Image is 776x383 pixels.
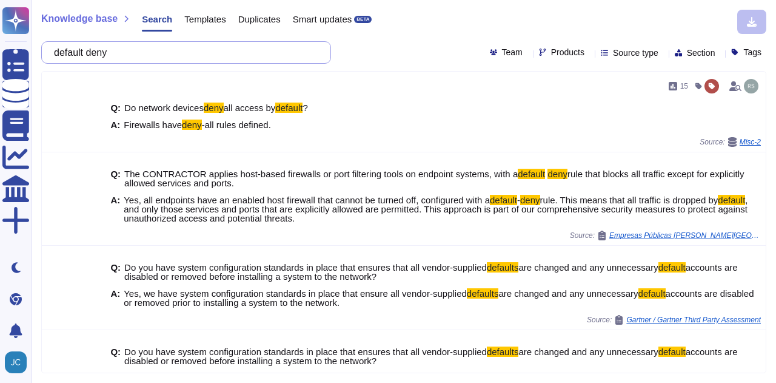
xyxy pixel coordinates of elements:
[638,288,666,299] mark: default
[744,79,758,93] img: user
[303,103,307,113] span: ?
[540,195,718,205] span: rule. This means that all traffic is dropped by
[124,169,518,179] span: The CONTRACTOR applies host-based firewalls or port filtering tools on endpoint systems, with a
[110,169,121,188] b: Q:
[467,288,499,299] mark: defaults
[293,15,352,24] span: Smart updates
[518,262,658,273] span: are changed and any unnecessary
[518,169,545,179] mark: default
[626,316,761,324] span: Gartner / Gartner Third Party Assessment
[124,103,204,113] span: Do network devices
[110,263,121,281] b: Q:
[124,347,738,366] span: accounts are disabled or removed before installing a system to the network?
[204,103,224,113] mark: deny
[110,103,121,112] b: Q:
[124,347,487,357] span: Do you have system configuration standards in place that ensures that all vendor-supplied
[124,262,487,273] span: Do you have system configuration standards in place that ensures that all vendor-supplied
[570,231,761,240] span: Source:
[687,49,715,57] span: Section
[609,232,761,239] span: Empresas Públicas [PERSON_NAME][GEOGRAPHIC_DATA] / Safety Questionnaire
[184,15,226,24] span: Templates
[490,195,517,205] mark: default
[743,48,761,56] span: Tags
[2,349,35,376] button: user
[275,103,303,113] mark: default
[658,347,686,357] mark: default
[110,289,120,307] b: A:
[124,262,738,282] span: accounts are disabled or removed before installing a system to the network?
[48,42,318,63] input: Search a question or template...
[517,195,520,205] span: -
[124,288,467,299] span: Yes, we have system configuration standards in place that ensure all vendor-supplied
[518,347,658,357] span: are changed and any unnecessary
[124,288,754,308] span: accounts are disabled or removed prior to installing a system to the network.
[124,169,744,188] span: rule that blocks all traffic except for explicitly allowed services and ports.
[658,262,686,273] mark: default
[718,195,745,205] mark: default
[487,262,519,273] mark: defaults
[680,83,688,90] span: 15
[547,169,567,179] mark: deny
[224,103,276,113] span: all access by
[124,195,490,205] span: Yes, all endpoints have an enabled host firewall that cannot be turned off, configured with a
[202,120,271,130] span: -all rules defined.
[5,351,27,373] img: user
[700,137,761,147] span: Source:
[124,120,182,130] span: Firewalls have
[142,15,172,24] span: Search
[110,120,120,129] b: A:
[182,120,202,130] mark: deny
[520,195,540,205] mark: deny
[487,347,519,357] mark: defaults
[238,15,281,24] span: Duplicates
[110,347,121,365] b: Q:
[613,49,658,57] span: Source type
[498,288,638,299] span: are changed and any unnecessary
[110,195,120,223] b: A:
[354,16,372,23] div: BETA
[551,48,584,56] span: Products
[124,195,748,223] span: , and only those services and ports that are explicitly allowed are permitted. This approach is p...
[740,138,761,146] span: Misc-2
[502,48,523,56] span: Team
[41,14,118,24] span: Knowledge base
[587,315,761,325] span: Source:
